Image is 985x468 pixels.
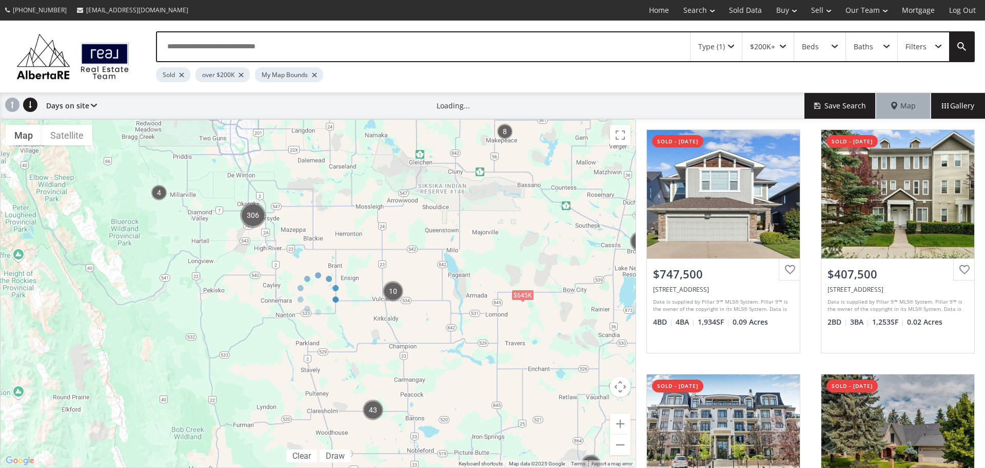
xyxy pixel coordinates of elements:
[72,1,193,20] a: [EMAIL_ADDRESS][DOMAIN_NAME]
[636,119,811,364] a: sold - [DATE]$747,500[STREET_ADDRESS]Data is supplied by Pillar 9™ MLS® System. Pillar 9™ is the ...
[802,43,819,50] div: Beds
[653,298,791,313] div: Data is supplied by Pillar 9™ MLS® System. Pillar 9™ is the owner of the copyright in its MLS® Sy...
[676,317,695,327] span: 4 BA
[828,266,968,282] div: $407,500
[872,317,904,327] span: 1,253 SF
[811,119,985,364] a: sold - [DATE]$407,500[STREET_ADDRESS]Data is supplied by Pillar 9™ MLS® System. Pillar 9™ is the ...
[907,317,942,327] span: 0.02 Acres
[828,317,848,327] span: 2 BD
[11,31,134,82] img: Logo
[13,6,67,14] span: [PHONE_NUMBER]
[828,298,966,313] div: Data is supplied by Pillar 9™ MLS® System. Pillar 9™ is the owner of the copyright in its MLS® Sy...
[931,93,985,119] div: Gallery
[86,6,188,14] span: [EMAIL_ADDRESS][DOMAIN_NAME]
[905,43,927,50] div: Filters
[653,317,673,327] span: 4 BD
[750,43,775,50] div: $200K+
[854,43,873,50] div: Baths
[942,101,974,111] span: Gallery
[437,101,470,111] div: Loading...
[698,43,725,50] div: Type (1)
[653,266,794,282] div: $747,500
[828,285,968,294] div: 222 Silverado Common SW, Calgary, AB T2X 0S5
[850,317,870,327] span: 3 BA
[255,67,323,82] div: My Map Bounds
[156,67,190,82] div: Sold
[698,317,730,327] span: 1,934 SF
[733,317,768,327] span: 0.09 Acres
[891,101,916,111] span: Map
[804,93,876,119] button: Save Search
[195,67,250,82] div: over $200K
[653,285,794,294] div: 61 Auburn Springs Close SE, Calgary, AB T3M1Y3
[876,93,931,119] div: Map
[41,93,97,119] div: Days on site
